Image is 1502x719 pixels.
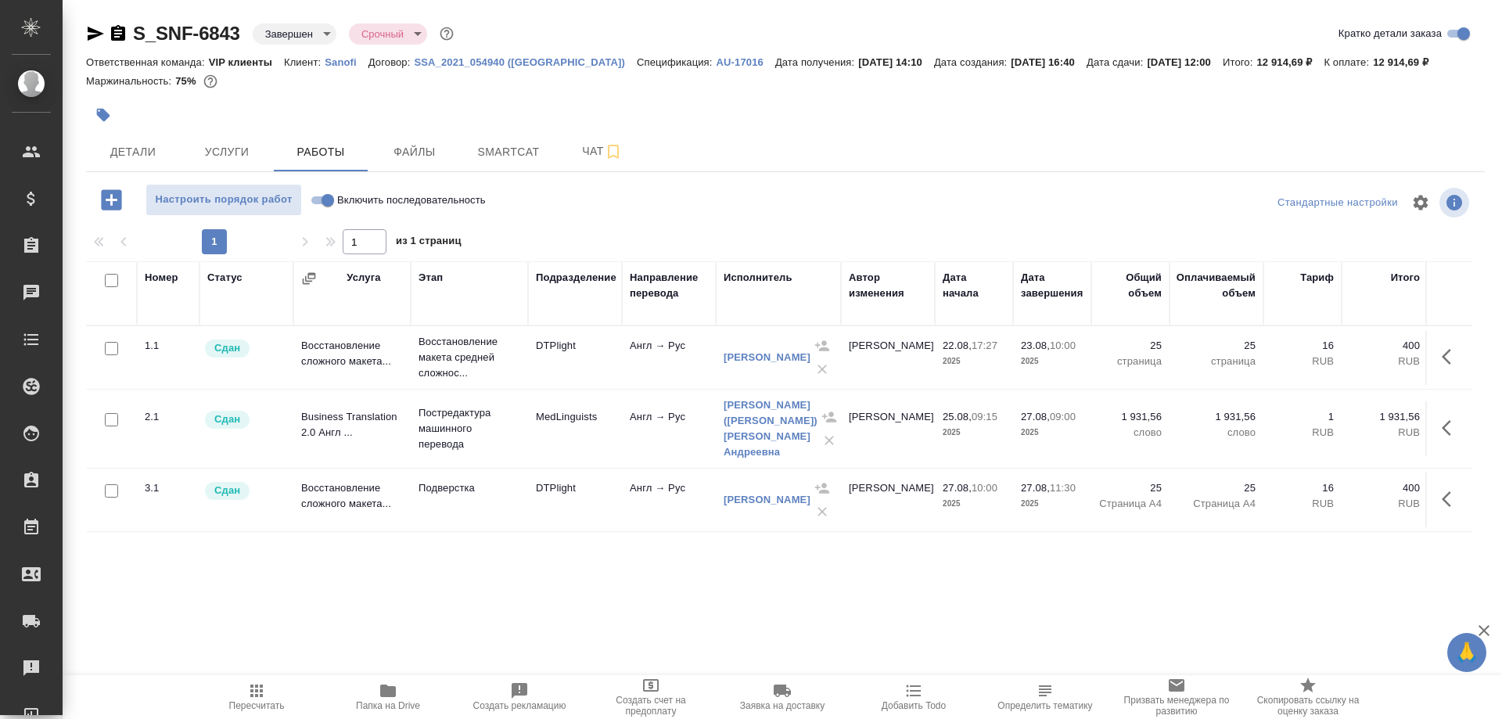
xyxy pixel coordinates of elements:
p: Спецификация: [637,56,716,68]
p: Маржинальность: [86,75,175,87]
span: Smartcat [471,142,546,162]
button: 2731.56 RUB; [200,71,221,92]
p: 27.08, [943,482,972,494]
a: [PERSON_NAME] [724,351,810,363]
button: Здесь прячутся важные кнопки [1432,480,1470,518]
p: К оплате: [1324,56,1373,68]
td: Восстановление сложного макета... [293,330,411,385]
p: 11:30 [1050,482,1076,494]
p: Сдан [214,483,240,498]
a: S_SNF-6843 [133,23,240,44]
p: 09:15 [972,411,997,422]
div: Дата начала [943,270,1005,301]
p: Страница А4 [1099,496,1162,512]
td: Англ → Рус [622,330,716,385]
div: Оплачиваемый объем [1177,270,1256,301]
p: 09:00 [1050,411,1076,422]
p: AU-17016 [717,56,775,68]
button: Скопировать ссылку [109,24,128,43]
a: Sanofi [325,55,368,68]
div: Направление перевода [630,270,708,301]
td: Business Translation 2.0 Англ ... [293,401,411,456]
p: [DATE] 12:00 [1147,56,1223,68]
div: 1.1 [145,338,192,354]
p: RUB [1349,354,1420,369]
p: 1 931,56 [1099,409,1162,425]
button: 🙏 [1447,633,1486,672]
div: Статус [207,270,243,286]
p: 2025 [943,354,1005,369]
div: Общий объем [1099,270,1162,301]
p: 25 [1177,480,1256,496]
p: 12 914,69 ₽ [1256,56,1324,68]
div: Номер [145,270,178,286]
p: RUB [1349,496,1420,512]
p: 25.08, [943,411,972,422]
p: RUB [1271,425,1334,440]
span: из 1 страниц [396,232,462,254]
p: 400 [1349,480,1420,496]
p: SSA_2021_054940 ([GEOGRAPHIC_DATA]) [414,56,637,68]
p: 23.08, [1021,340,1050,351]
p: Дата создания: [934,56,1011,68]
p: 10:00 [972,482,997,494]
span: 🙏 [1453,636,1480,669]
span: Файлы [377,142,452,162]
p: 25 [1099,338,1162,354]
button: Сгруппировать [301,271,317,286]
div: split button [1274,191,1402,215]
p: 25 [1099,480,1162,496]
p: 75% [175,75,199,87]
p: RUB [1271,496,1334,512]
p: Сдан [214,412,240,427]
p: Постредактура машинного перевода [419,405,520,452]
span: Включить последовательность [337,192,486,208]
button: Здесь прячутся важные кнопки [1432,409,1470,447]
p: VIP клиенты [209,56,284,68]
td: [PERSON_NAME] [841,330,935,385]
p: Восстановление макета средней сложнос... [419,334,520,381]
div: Завершен [253,23,336,45]
div: 3.1 [145,480,192,496]
div: Дата завершения [1021,270,1083,301]
button: Доп статусы указывают на важность/срочность заказа [437,23,457,44]
p: 17:27 [972,340,997,351]
p: 27.08, [1021,482,1050,494]
div: Этап [419,270,443,286]
span: Чат [565,142,640,161]
button: Срочный [357,27,408,41]
p: 27.08, [1021,411,1050,422]
p: Сдан [214,340,240,356]
p: 2025 [943,496,1005,512]
span: Настроить порядок работ [154,191,293,209]
span: Кратко детали заказа [1339,26,1442,41]
p: 2025 [1021,425,1083,440]
span: Посмотреть информацию [1439,188,1472,217]
div: Услуга [347,270,380,286]
div: Завершен [349,23,427,45]
td: [PERSON_NAME] [841,401,935,456]
p: 2025 [1021,354,1083,369]
button: Добавить тэг [86,98,120,132]
svg: Подписаться [604,142,623,161]
a: SSA_2021_054940 ([GEOGRAPHIC_DATA]) [414,55,637,68]
td: DTPlight [528,330,622,385]
p: страница [1177,354,1256,369]
p: RUB [1349,425,1420,440]
div: Автор изменения [849,270,927,301]
span: Настроить таблицу [1402,184,1439,221]
td: Восстановление сложного макета... [293,473,411,527]
p: Подверстка [419,480,520,496]
p: RUB [1271,354,1334,369]
a: [PERSON_NAME] [724,494,810,505]
p: слово [1099,425,1162,440]
p: страница [1099,354,1162,369]
p: 400 [1349,338,1420,354]
span: Работы [283,142,358,162]
p: 2025 [943,425,1005,440]
p: 1 931,56 [1177,409,1256,425]
p: Страница А4 [1177,496,1256,512]
button: Добавить работу [90,184,133,216]
p: 16 [1271,480,1334,496]
button: Скопировать ссылку для ЯМессенджера [86,24,105,43]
